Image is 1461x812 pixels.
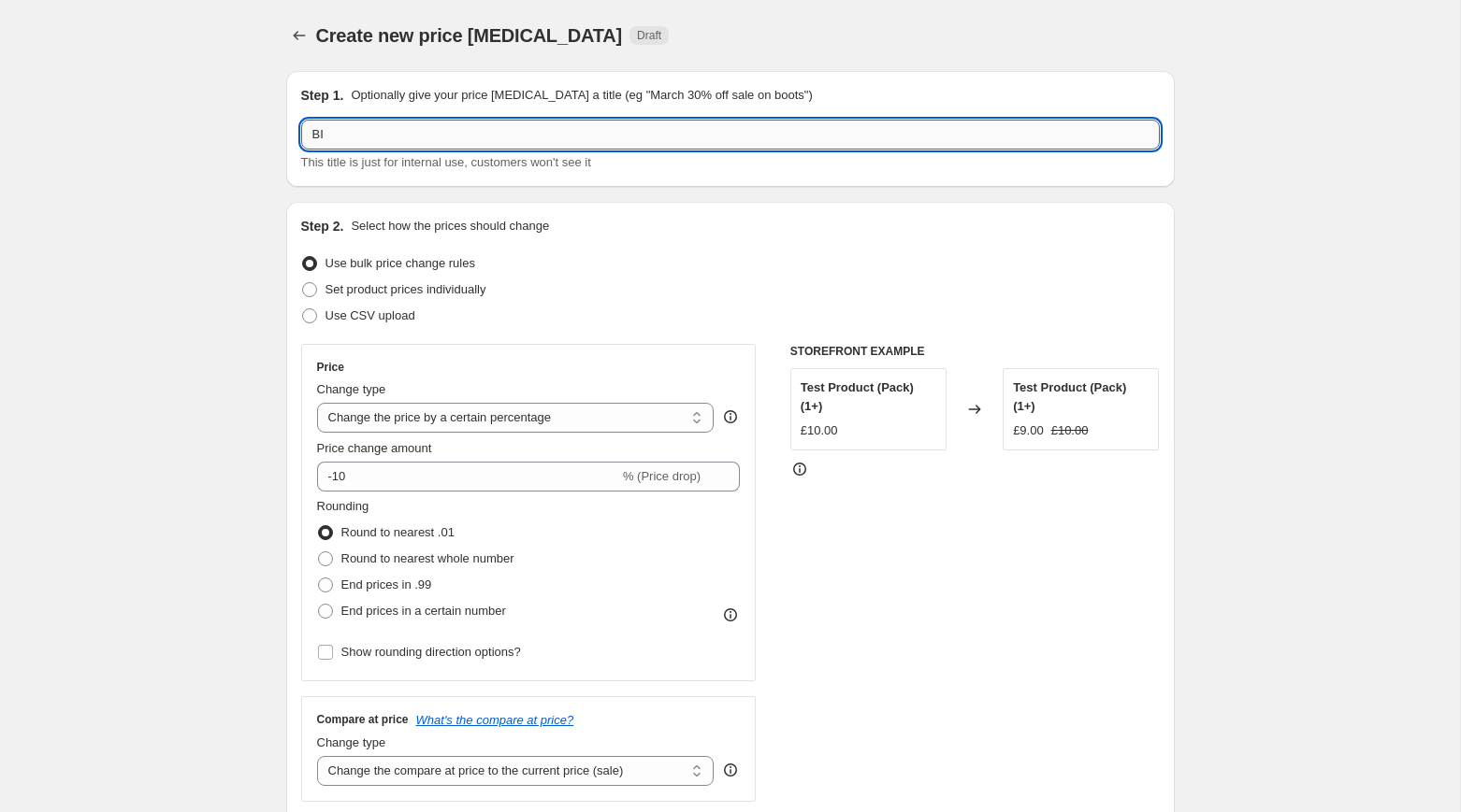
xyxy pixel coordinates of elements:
span: Draft [637,28,661,43]
strike: £10.00 [1051,421,1089,440]
span: Change type [317,735,386,749]
h3: Price [317,360,344,375]
span: Use CSV upload [325,308,415,322]
button: Price change jobs [286,22,312,49]
h3: Compare at price [317,712,409,727]
p: Select how the prices should change [351,217,549,235]
div: £9.00 [1013,421,1044,440]
input: 30% off holiday sale [301,120,1160,150]
span: Show rounding direction options? [341,645,521,659]
span: Change type [317,382,386,396]
h2: Step 1. [301,86,344,105]
span: Price change amount [317,441,432,455]
input: -15 [317,462,619,491]
h6: STOREFRONT EXAMPLE [790,344,1160,359]
span: Round to nearest whole number [341,551,514,565]
span: Test Product (Pack) (1+) [1013,380,1126,413]
p: Optionally give your price [MEDICAL_DATA] a title (eg "March 30% off sale on boots") [351,86,812,105]
span: Test Product (Pack) (1+) [801,380,914,413]
div: £10.00 [801,421,838,440]
span: Round to nearest .01 [341,525,455,539]
h2: Step 2. [301,217,344,235]
span: Create new price [MEDICAL_DATA] [316,25,623,46]
span: Set product prices individually [325,282,486,296]
button: What's the compare at price? [416,713,574,727]
span: End prices in .99 [341,577,432,591]
span: % (Price drop) [623,469,701,483]
div: help [721,407,740,426]
div: help [721,761,740,779]
span: Use bulk price change rules [325,256,475,270]
span: This title is just for internal use, customers won't see it [301,155,591,169]
span: Rounding [317,499,369,513]
span: End prices in a certain number [341,604,506,618]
